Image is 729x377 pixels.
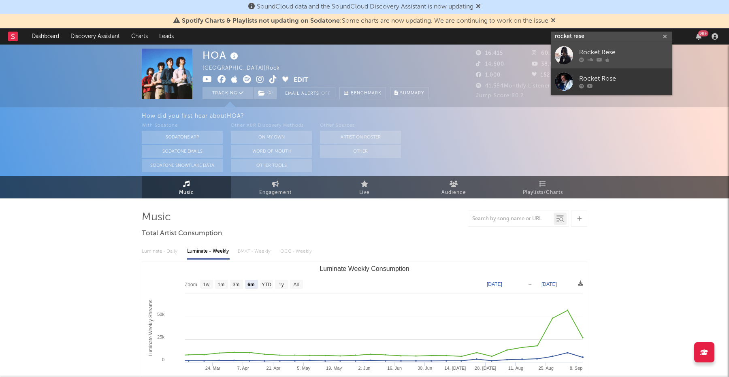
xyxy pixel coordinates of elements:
[218,282,225,288] text: 1m
[418,366,432,371] text: 30. Jun
[476,51,503,56] span: 16,415
[551,32,672,42] input: Search for artists
[532,72,550,78] span: 152
[387,366,402,371] text: 16. Jun
[231,145,312,158] button: Word Of Mouth
[259,188,292,198] span: Engagement
[532,51,560,56] span: 60,385
[528,281,533,287] text: →
[297,366,311,371] text: 5. May
[321,92,331,96] em: Off
[233,282,240,288] text: 3m
[203,282,210,288] text: 1w
[468,216,554,222] input: Search by song name or URL
[202,49,240,62] div: HOA
[142,159,223,172] button: Sodatone Snowflake Data
[320,145,401,158] button: Other
[320,131,401,144] button: Artist on Roster
[142,145,223,158] button: Sodatone Emails
[294,75,308,85] button: Edit
[279,282,284,288] text: 1y
[339,87,386,99] a: Benchmark
[508,366,523,371] text: 11. Aug
[202,64,289,73] div: [GEOGRAPHIC_DATA] | Rock
[476,93,524,98] span: Jump Score: 80.2
[532,62,561,67] span: 38,600
[570,366,583,371] text: 8. Sep
[142,121,223,131] div: With Sodatone
[476,4,481,10] span: Dismiss
[351,89,382,98] span: Benchmark
[253,87,277,99] span: ( 1 )
[266,366,281,371] text: 21. Apr
[281,87,335,99] button: Email AlertsOff
[205,366,221,371] text: 24. Mar
[579,48,668,58] div: Rocket Rese
[126,28,153,45] a: Charts
[579,74,668,84] div: Rocket Rose
[696,33,701,40] button: 99+
[162,357,164,362] text: 0
[293,282,298,288] text: All
[476,83,553,89] span: 41,584 Monthly Listeners
[142,229,222,239] span: Total Artist Consumption
[390,87,428,99] button: Summary
[185,282,197,288] text: Zoom
[231,159,312,172] button: Other Tools
[498,176,587,198] a: Playlists/Charts
[257,4,473,10] span: SoundCloud data and the SoundCloud Discovery Assistant is now updating
[153,28,179,45] a: Leads
[475,366,496,371] text: 28. [DATE]
[487,281,502,287] text: [DATE]
[142,111,729,121] div: How did you first hear about HOA ?
[441,188,466,198] span: Audience
[231,121,312,131] div: Other A&R Discovery Methods
[187,245,230,258] div: Luminate - Weekly
[142,131,223,144] button: Sodatone App
[476,72,501,78] span: 1,000
[539,366,554,371] text: 25. Aug
[157,312,164,317] text: 50k
[320,121,401,131] div: Other Sources
[409,176,498,198] a: Audience
[157,334,164,339] text: 25k
[231,176,320,198] a: Engagement
[26,28,65,45] a: Dashboard
[523,188,563,198] span: Playlists/Charts
[541,281,557,287] text: [DATE]
[551,18,556,24] span: Dismiss
[551,42,672,68] a: Rocket Rese
[148,300,153,356] text: Luminate Weekly Streams
[231,131,312,144] button: On My Own
[142,176,231,198] a: Music
[247,282,254,288] text: 6m
[551,68,672,95] a: Rocket Rose
[400,91,424,96] span: Summary
[182,18,548,24] span: : Some charts are now updating. We are continuing to work on the issue
[698,30,708,36] div: 99 +
[262,282,271,288] text: YTD
[476,62,504,67] span: 14,600
[358,366,370,371] text: 2. Jun
[320,176,409,198] a: Live
[179,188,194,198] span: Music
[65,28,126,45] a: Discovery Assistant
[254,87,277,99] button: (1)
[182,18,340,24] span: Spotify Charts & Playlists not updating on Sodatone
[320,265,409,272] text: Luminate Weekly Consumption
[237,366,249,371] text: 7. Apr
[359,188,370,198] span: Live
[326,366,342,371] text: 19. May
[202,87,253,99] button: Tracking
[444,366,466,371] text: 14. [DATE]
